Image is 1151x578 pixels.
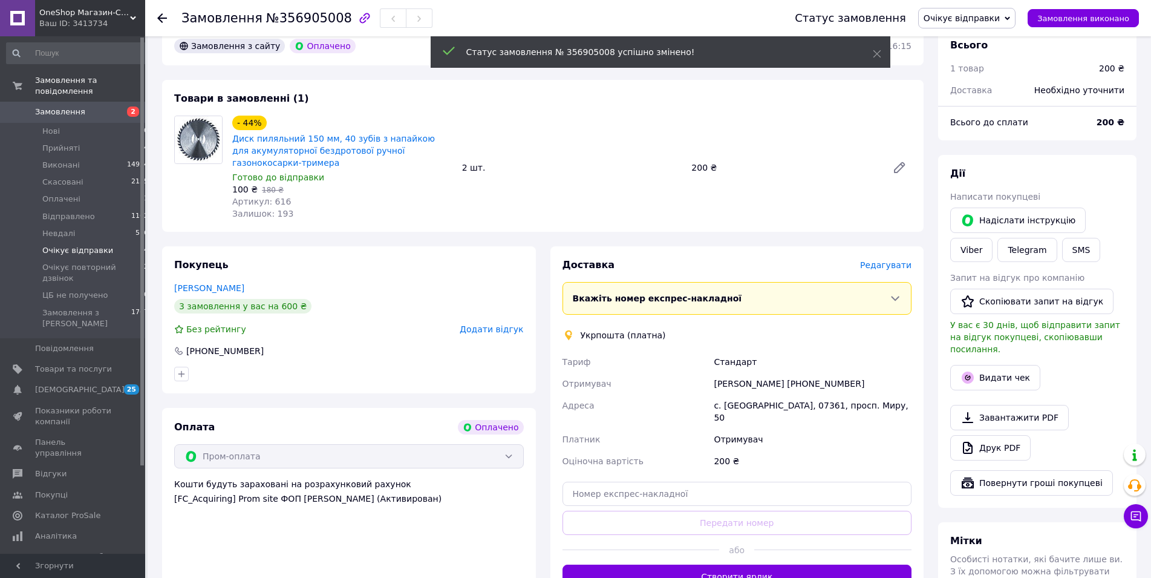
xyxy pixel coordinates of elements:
[144,262,148,284] span: 2
[950,289,1114,314] button: Скопіювати запит на відгук
[795,12,906,24] div: Статус замовлення
[466,46,843,58] div: Статус замовлення № 356905008 успішно змінено!
[711,351,914,373] div: Стандарт
[35,364,112,375] span: Товари та послуги
[950,168,965,179] span: Дії
[887,156,911,180] a: Редагувати
[578,329,669,341] div: Укрпошта (платна)
[562,482,912,506] input: Номер експрес-накладної
[127,160,148,171] span: 14924
[950,435,1031,461] a: Друк PDF
[144,143,148,154] span: 4
[185,345,265,357] div: [PHONE_NUMBER]
[232,134,435,168] a: Диск пиляльний 150 мм, 40 зубів з напайкою для акумуляторної бездротової ручної газонокосарки-три...
[232,197,291,206] span: Артикул: 616
[135,228,148,239] span: 516
[174,259,229,271] span: Покупець
[458,420,523,435] div: Оплачено
[186,324,246,334] span: Без рейтингу
[950,64,984,73] span: 1 товар
[950,39,988,51] span: Всього
[144,126,148,137] span: 0
[711,373,914,395] div: [PERSON_NAME] [PHONE_NUMBER]
[1097,117,1124,127] b: 200 ₴
[457,159,687,176] div: 2 шт.
[950,117,1028,127] span: Всього до сплати
[181,11,262,25] span: Замовлення
[997,238,1057,262] a: Telegram
[42,262,144,284] span: Очікує повторний дзвінок
[35,437,112,459] span: Панель управління
[711,450,914,472] div: 200 ₴
[290,39,355,53] div: Оплачено
[35,107,85,117] span: Замовлення
[1037,14,1129,23] span: Замовлення виконано
[144,290,148,301] span: 0
[460,324,523,334] span: Додати відгук
[1062,238,1101,262] button: SMS
[232,185,258,194] span: 100 ₴
[562,435,601,444] span: Платник
[140,245,148,256] span: 14
[950,85,992,95] span: Доставка
[174,493,524,505] div: [FC_Acquiring] Prom site ФОП [PERSON_NAME] (Активирован)
[175,116,222,163] img: Диск пиляльний 150 мм, 40 зубів з напайкою для акумуляторної бездротової ручної газонокосарки-три...
[711,429,914,450] div: Отримувач
[950,535,982,547] span: Мітки
[35,551,112,573] span: Інструменти веб-майстра та SEO
[42,307,131,329] span: Замовлення з [PERSON_NAME]
[42,177,83,188] span: Скасовані
[39,18,145,29] div: Ваш ID: 3413734
[1099,62,1124,74] div: 200 ₴
[950,238,993,262] a: Viber
[950,405,1069,430] a: Завантажити PDF
[950,470,1113,496] button: Повернути гроші покупцеві
[562,401,595,410] span: Адреса
[686,159,882,176] div: 200 ₴
[1124,504,1148,528] button: Чат з покупцем
[35,384,125,395] span: [DEMOGRAPHIC_DATA]
[950,320,1120,354] span: У вас є 30 днів, щоб відправити запит на відгук покупцеві, скопіювавши посилання.
[42,290,108,301] span: ЦБ не получено
[562,379,611,389] span: Отримувач
[174,299,311,314] div: 3 замовлення у вас на 600 ₴
[950,192,1040,202] span: Написати покупцеві
[573,294,742,303] span: Вкажіть номер експрес-накладної
[131,307,148,329] span: 1767
[6,42,149,64] input: Пошук
[42,245,113,256] span: Очікує відправки
[860,260,911,270] span: Редагувати
[174,283,244,293] a: [PERSON_NAME]
[174,421,215,433] span: Оплата
[562,357,591,367] span: Тариф
[174,39,285,53] div: Замовлення з сайту
[42,126,60,137] span: Нові
[42,143,80,154] span: Прийняті
[157,12,167,24] div: Повернутися назад
[1027,77,1132,103] div: Необхідно уточнити
[232,116,267,130] div: - 44%
[924,13,1000,23] span: Очікує відправки
[262,186,284,194] span: 180 ₴
[35,406,112,427] span: Показники роботи компанії
[950,365,1040,390] button: Видати чек
[35,510,100,521] span: Каталог ProSale
[232,172,324,182] span: Готово до відправки
[35,531,77,542] span: Аналітика
[42,160,80,171] span: Виконані
[562,259,615,271] span: Доставка
[950,273,1084,283] span: Запит на відгук про компанію
[42,228,75,239] span: Невдалі
[124,384,139,395] span: 25
[42,211,95,222] span: Відправлено
[719,544,754,556] span: або
[35,490,68,501] span: Покупці
[131,211,148,222] span: 1162
[711,395,914,429] div: с. [GEOGRAPHIC_DATA], 07361, просп. Миру, 50
[131,177,148,188] span: 2155
[127,107,139,117] span: 2
[562,456,644,466] span: Оціночна вартість
[266,11,352,25] span: №356905008
[42,194,80,205] span: Оплачені
[232,209,293,218] span: Залишок: 193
